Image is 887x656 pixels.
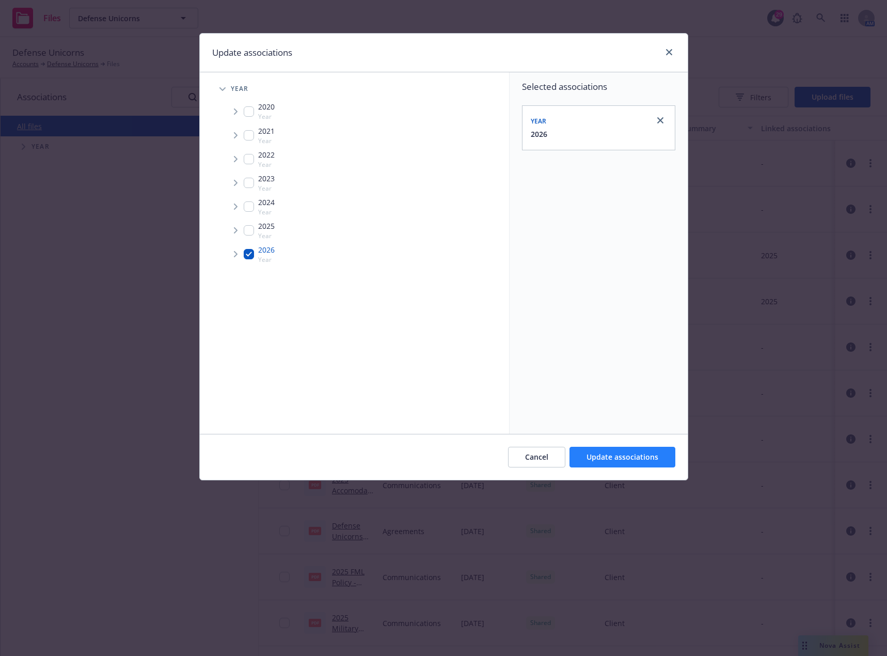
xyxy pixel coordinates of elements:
button: Cancel [508,447,565,467]
span: Year [231,86,249,92]
span: 2022 [258,149,275,160]
span: 2021 [258,126,275,136]
a: close [654,114,667,127]
span: Year [258,136,275,145]
span: 2025 [258,221,275,231]
span: 2024 [258,197,275,208]
button: 2026 [531,129,547,139]
span: Year [258,255,275,264]
span: Year [258,208,275,216]
span: Selected associations [522,81,675,93]
span: 2026 [258,244,275,255]
h1: Update associations [212,46,292,59]
div: Tree Example [200,79,509,266]
span: 2023 [258,173,275,184]
a: close [663,46,675,58]
span: Update associations [587,452,658,462]
span: Cancel [525,452,548,462]
span: Year [258,112,275,121]
span: Year [258,160,275,169]
span: Year [531,117,547,126]
span: Year [258,231,275,240]
span: 2020 [258,101,275,112]
button: Update associations [569,447,675,467]
span: Year [258,184,275,193]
